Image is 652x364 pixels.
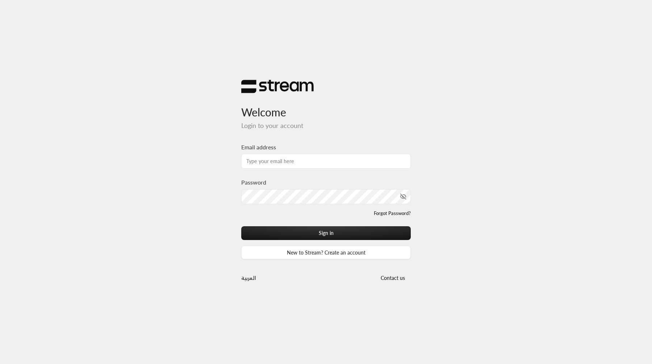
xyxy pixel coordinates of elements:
button: toggle password visibility [397,190,409,203]
a: العربية [241,271,256,285]
button: Sign in [241,226,411,240]
img: Stream Logo [241,79,314,94]
label: Password [241,178,266,187]
h3: Welcome [241,94,411,119]
input: Type your email here [241,154,411,169]
a: Contact us [375,275,411,281]
a: New to Stream? Create an account [241,246,411,259]
h5: Login to your account [241,122,411,130]
a: Forgot Password? [374,210,411,217]
button: Contact us [375,271,411,285]
label: Email address [241,143,276,152]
